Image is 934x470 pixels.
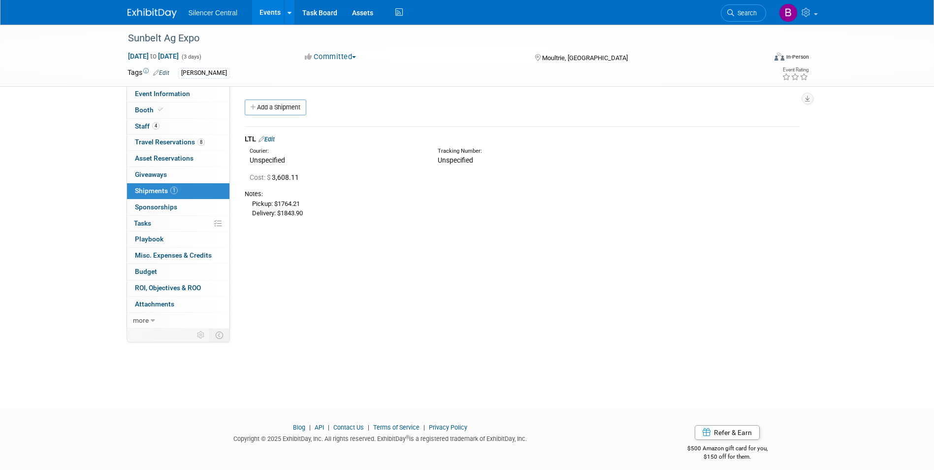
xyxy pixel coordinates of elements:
span: Giveaways [135,170,167,178]
span: Travel Reservations [135,138,205,146]
a: API [315,424,324,431]
a: Tasks [127,216,229,232]
span: Cost: $ [250,173,272,181]
a: Attachments [127,297,229,312]
span: | [325,424,332,431]
span: Event Information [135,90,190,98]
a: Sponsorships [127,200,229,215]
a: Budget [127,264,229,280]
span: Playbook [135,235,163,243]
div: Unspecified [250,155,423,165]
span: 4 [152,122,160,130]
span: | [365,424,372,431]
a: Playbook [127,232,229,247]
a: Misc. Expenses & Credits [127,248,229,264]
span: Attachments [135,300,174,308]
div: $500 Amazon gift card for you, [648,438,807,461]
span: (3 days) [181,54,201,60]
a: Blog [293,424,305,431]
a: Privacy Policy [429,424,467,431]
span: | [421,424,427,431]
a: Terms of Service [373,424,419,431]
span: Moultrie, [GEOGRAPHIC_DATA] [542,54,628,62]
img: ExhibitDay [128,8,177,18]
a: Edit [258,135,275,143]
span: Silencer Central [189,9,238,17]
span: Unspecified [438,156,473,164]
td: Tags [128,67,169,79]
div: Copyright © 2025 ExhibitDay, Inc. All rights reserved. ExhibitDay is a registered trademark of Ex... [128,432,634,443]
span: more [133,316,149,324]
div: Courier: [250,147,423,155]
span: [DATE] [DATE] [128,52,179,61]
div: $150 off for them. [648,453,807,461]
span: Tasks [134,219,151,227]
span: | [307,424,313,431]
a: Search [721,4,766,22]
div: [PERSON_NAME] [178,68,230,78]
a: Booth [127,102,229,118]
td: Personalize Event Tab Strip [193,329,210,341]
div: Sunbelt Ag Expo [125,30,751,47]
button: Committed [301,52,360,62]
div: Pickup: $1764.21 Delivery: $1843.90 [245,199,800,218]
a: Shipments1 [127,183,229,199]
div: Event Format [708,51,809,66]
sup: ® [406,435,409,440]
span: 1 [170,187,178,194]
a: Add a Shipment [245,100,306,115]
span: Search [734,9,757,17]
a: Asset Reservations [127,151,229,167]
img: Format-Inperson.png [774,53,784,61]
a: Refer & Earn [695,425,760,440]
span: ROI, Objectives & ROO [135,284,201,292]
span: Booth [135,106,165,114]
a: Giveaways [127,167,229,183]
span: Staff [135,122,160,130]
span: Misc. Expenses & Credits [135,251,212,259]
div: Tracking Number: [438,147,658,155]
a: Staff4 [127,119,229,134]
span: Asset Reservations [135,154,193,162]
a: Event Information [127,86,229,102]
span: Budget [135,268,157,275]
a: Travel Reservations8 [127,134,229,150]
a: more [127,313,229,329]
img: Billee Page [779,3,798,22]
span: 8 [197,138,205,146]
div: Notes: [245,190,800,199]
span: to [149,52,158,60]
div: In-Person [786,53,809,61]
a: ROI, Objectives & ROO [127,280,229,296]
div: Event Rating [782,67,808,72]
a: Edit [153,69,169,76]
a: Contact Us [333,424,364,431]
td: Toggle Event Tabs [209,329,229,341]
span: 3,608.11 [250,173,303,181]
span: Sponsorships [135,203,177,211]
span: Shipments [135,187,178,195]
i: Booth reservation complete [158,107,163,112]
div: LTL [245,134,800,144]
